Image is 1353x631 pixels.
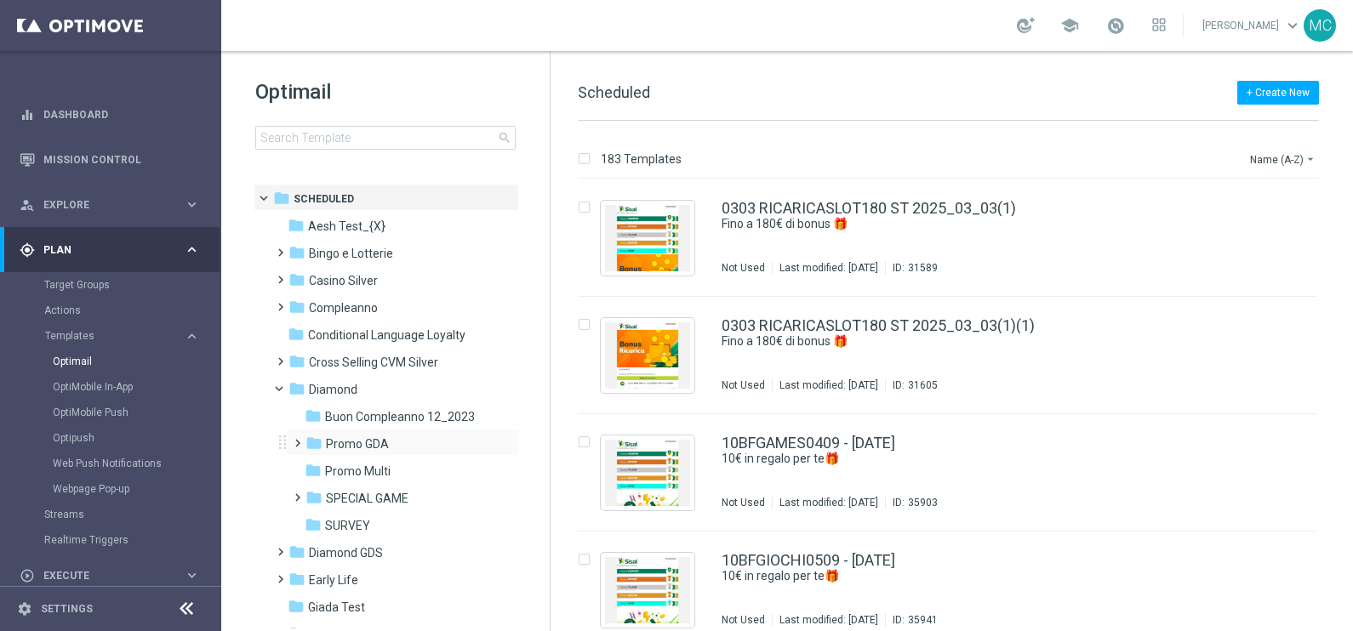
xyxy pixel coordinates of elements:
div: 10€ in regalo per te🎁 [722,568,1246,584]
div: Not Used [722,378,765,392]
i: folder [288,217,305,234]
span: Conditional Language Loyalty [308,327,465,343]
span: Cross Selling CVM Silver [309,355,438,370]
i: folder [288,271,305,288]
div: Templates [44,323,220,502]
a: Actions [44,304,177,317]
a: 10€ in regalo per te🎁 [722,451,1207,467]
i: folder [288,380,305,397]
i: person_search [20,197,35,213]
span: Explore [43,200,184,210]
span: Diamond GDS [309,545,383,560]
i: folder [288,298,305,315]
span: Plan [43,245,184,255]
a: 10€ in regalo per te🎁 [722,568,1207,584]
div: Web Push Notifications [53,451,220,476]
i: keyboard_arrow_right [184,196,200,213]
span: Templates [45,331,167,341]
i: arrow_drop_down [1304,152,1317,166]
a: Optimail [53,355,177,368]
a: Streams [44,508,177,521]
span: Execute [43,571,184,581]
div: Target Groups [44,272,220,298]
i: folder [305,435,323,452]
div: Last modified: [DATE] [773,378,885,392]
div: Optipush [53,425,220,451]
div: Explore [20,197,184,213]
h1: Optimail [255,78,516,105]
span: Diamond [309,382,357,397]
a: OptiMobile Push [53,406,177,419]
span: Bingo e Lotterie [309,246,393,261]
button: Mission Control [19,153,201,167]
div: 35903 [908,496,938,509]
a: Realtime Triggers [44,533,177,547]
span: Compleanno [309,300,378,315]
i: settings [17,601,32,617]
i: equalizer [20,107,35,122]
a: Settings [41,604,93,614]
span: SURVEY [325,518,370,533]
img: 35903.jpeg [605,440,690,506]
div: Last modified: [DATE] [773,613,885,627]
i: folder [305,489,323,506]
i: folder [288,326,305,343]
div: Execute [20,568,184,583]
span: Scheduled [578,83,650,101]
i: folder [305,462,322,479]
div: Press SPACE to select this row. [561,179,1350,297]
i: folder [288,598,305,615]
div: ID: [885,496,938,509]
i: folder [288,244,305,261]
span: Promo Multi [325,463,391,479]
span: Casino Silver [309,273,378,288]
span: school [1060,16,1079,35]
a: Target Groups [44,278,177,292]
div: Not Used [722,261,765,275]
a: Fino a 180€ di bonus 🎁​ [722,333,1207,350]
p: 183 Templates [601,151,682,167]
i: keyboard_arrow_right [184,328,200,344]
a: Mission Control [43,137,200,182]
div: ID: [885,378,938,392]
div: ID: [885,613,938,627]
div: Fino a 180€ di bonus 🎁​ [722,216,1246,232]
div: Plan [20,242,184,258]
img: 31589.jpeg [605,205,690,271]
button: Templates keyboard_arrow_right [44,329,201,343]
div: Last modified: [DATE] [773,261,885,275]
div: Streams [44,502,220,527]
div: Last modified: [DATE] [773,496,885,509]
button: person_search Explore keyboard_arrow_right [19,198,201,212]
div: 35941 [908,613,938,627]
button: gps_fixed Plan keyboard_arrow_right [19,243,201,257]
i: play_circle_outline [20,568,35,583]
a: Fino a 180€ di bonus 🎁​ [722,216,1207,232]
i: folder [305,407,322,424]
span: search [498,131,511,145]
div: OptiMobile In-App [53,374,220,400]
span: Scheduled [294,191,354,207]
div: OptiMobile Push [53,400,220,425]
div: Press SPACE to select this row. [561,297,1350,414]
i: keyboard_arrow_right [184,242,200,258]
a: 0303 RICARICASLOT180 ST 2025_03_03(1) [722,201,1016,216]
div: 31589 [908,261,938,275]
i: folder [288,571,305,588]
i: folder [288,543,305,560]
div: 10€ in regalo per te🎁 [722,451,1246,467]
a: 10BFGIOCHI0509 - [DATE] [722,553,895,568]
a: OptiMobile In-App [53,380,177,394]
div: Mission Control [20,137,200,182]
button: + Create New [1237,81,1319,105]
div: play_circle_outline Execute keyboard_arrow_right [19,569,201,583]
span: Giada Test [308,600,365,615]
span: SPECIAL GAME [326,491,408,506]
input: Search Template [255,126,516,150]
div: Optimail [53,349,220,374]
i: folder [273,190,290,207]
a: Web Push Notifications [53,457,177,470]
span: Aesh Test_{X} [308,219,385,234]
div: Webpage Pop-up [53,476,220,502]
